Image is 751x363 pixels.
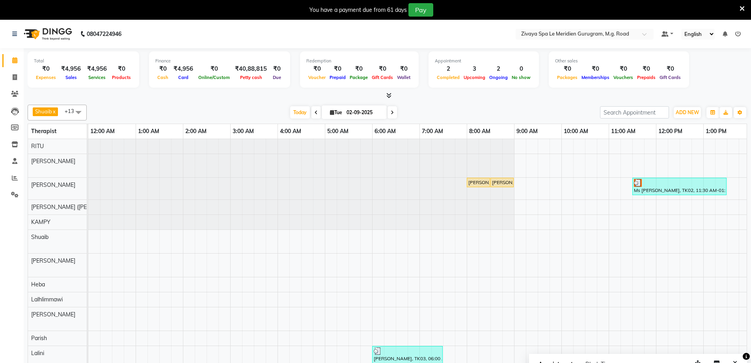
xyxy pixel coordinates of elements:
[110,64,133,73] div: ₹0
[52,108,56,115] a: x
[370,64,395,73] div: ₹0
[87,23,121,45] b: 08047224946
[487,64,510,73] div: 2
[435,64,462,73] div: 2
[183,126,209,137] a: 2:00 AM
[35,108,52,115] span: Shuaib
[238,75,264,80] span: Petty cash
[63,75,79,80] span: Sales
[290,106,310,118] span: Today
[136,126,161,137] a: 1:00 AM
[514,126,540,137] a: 9:00 AM
[176,75,190,80] span: Card
[34,58,133,64] div: Total
[232,64,270,73] div: ₹40,88,815
[510,64,533,73] div: 0
[155,64,170,73] div: ₹0
[467,126,492,137] a: 8:00 AM
[34,75,58,80] span: Expenses
[196,75,232,80] span: Online/Custom
[84,64,110,73] div: ₹4,956
[31,350,44,357] span: Lalini
[676,109,699,115] span: ADD NEW
[88,126,117,137] a: 12:00 AM
[562,126,590,137] a: 10:00 AM
[110,75,133,80] span: Products
[155,58,284,64] div: Finance
[348,75,370,80] span: Package
[31,181,75,188] span: [PERSON_NAME]
[65,108,80,114] span: +13
[555,58,683,64] div: Other sales
[635,75,658,80] span: Prepaids
[600,106,669,118] input: Search Appointment
[31,335,47,342] span: Parish
[31,218,50,226] span: KAMPY
[196,64,232,73] div: ₹0
[20,23,74,45] img: logo
[611,75,635,80] span: Vouchers
[34,64,58,73] div: ₹0
[31,233,48,241] span: Shuaib
[278,126,303,137] a: 4:00 AM
[435,58,533,64] div: Appointment
[155,75,170,80] span: Cash
[658,75,683,80] span: Gift Cards
[462,75,487,80] span: Upcoming
[611,64,635,73] div: ₹0
[635,64,658,73] div: ₹0
[395,64,412,73] div: ₹0
[31,281,45,288] span: Heba
[704,126,729,137] a: 1:00 PM
[309,6,407,14] div: You have a payment due from 61 days
[656,126,684,137] a: 12:00 PM
[270,64,284,73] div: ₹0
[348,64,370,73] div: ₹0
[580,64,611,73] div: ₹0
[580,75,611,80] span: Memberships
[408,3,433,17] button: Pay
[31,203,124,211] span: [PERSON_NAME] ([PERSON_NAME])
[658,64,683,73] div: ₹0
[31,158,75,165] span: [PERSON_NAME]
[325,126,350,137] a: 5:00 AM
[510,75,533,80] span: No show
[420,126,445,137] a: 7:00 AM
[328,64,348,73] div: ₹0
[58,64,84,73] div: ₹4,956
[609,126,637,137] a: 11:00 AM
[31,143,44,150] span: RITU
[328,109,344,115] span: Tue
[328,75,348,80] span: Prepaid
[31,296,63,303] span: Lalhlimmawi
[395,75,412,80] span: Wallet
[373,126,398,137] a: 6:00 AM
[231,126,256,137] a: 3:00 AM
[31,257,75,264] span: [PERSON_NAME]
[31,128,56,135] span: Therapist
[170,64,196,73] div: ₹4,956
[674,107,701,118] button: ADD NEW
[555,64,580,73] div: ₹0
[86,75,108,80] span: Services
[468,179,489,186] div: [PERSON_NAME], TK04, 08:00 AM-08:30 AM, Signature Foot Massage - 30 Mins
[487,75,510,80] span: Ongoing
[271,75,283,80] span: Due
[373,347,442,362] div: [PERSON_NAME], TK03, 06:00 AM-07:30 AM, Fusion Therapy - 90 Mins
[306,75,328,80] span: Voucher
[306,58,412,64] div: Redemption
[344,107,384,118] input: 2025-09-02
[435,75,462,80] span: Completed
[306,64,328,73] div: ₹0
[491,179,513,186] div: [PERSON_NAME], TK04, 08:30 AM-09:00 AM, De-Stress Back & Shoulder Massage - 30 Mins
[555,75,580,80] span: Packages
[370,75,395,80] span: Gift Cards
[633,179,726,194] div: Ms [PERSON_NAME], TK02, 11:30 AM-01:30 PM, The Healing Touch - 120 Mins
[462,64,487,73] div: 3
[31,311,75,318] span: [PERSON_NAME]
